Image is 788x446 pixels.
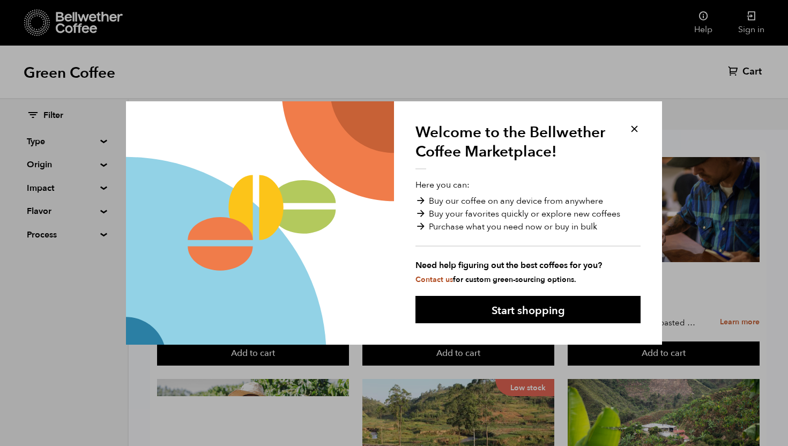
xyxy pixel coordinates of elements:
[415,274,576,285] small: for custom green-sourcing options.
[415,274,453,285] a: Contact us
[415,195,641,207] li: Buy our coffee on any device from anywhere
[415,179,641,285] p: Here you can:
[415,296,641,323] button: Start shopping
[415,259,641,272] strong: Need help figuring out the best coffees for you?
[415,123,614,170] h1: Welcome to the Bellwether Coffee Marketplace!
[415,220,641,233] li: Purchase what you need now or buy in bulk
[415,207,641,220] li: Buy your favorites quickly or explore new coffees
